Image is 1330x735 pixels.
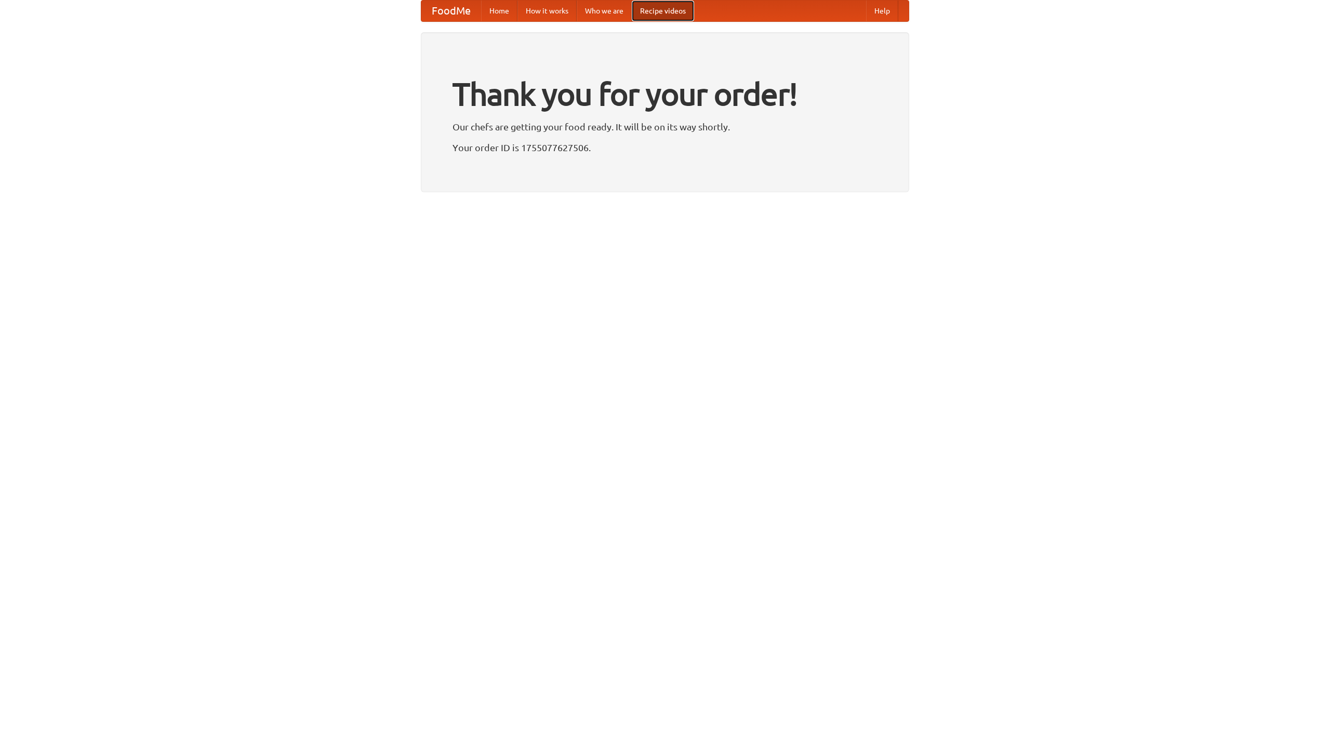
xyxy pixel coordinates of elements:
a: Who we are [577,1,632,21]
p: Your order ID is 1755077627506. [453,140,877,155]
a: Home [481,1,517,21]
a: Recipe videos [632,1,694,21]
h1: Thank you for your order! [453,69,877,119]
a: Help [866,1,898,21]
p: Our chefs are getting your food ready. It will be on its way shortly. [453,119,877,135]
a: How it works [517,1,577,21]
a: FoodMe [421,1,481,21]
